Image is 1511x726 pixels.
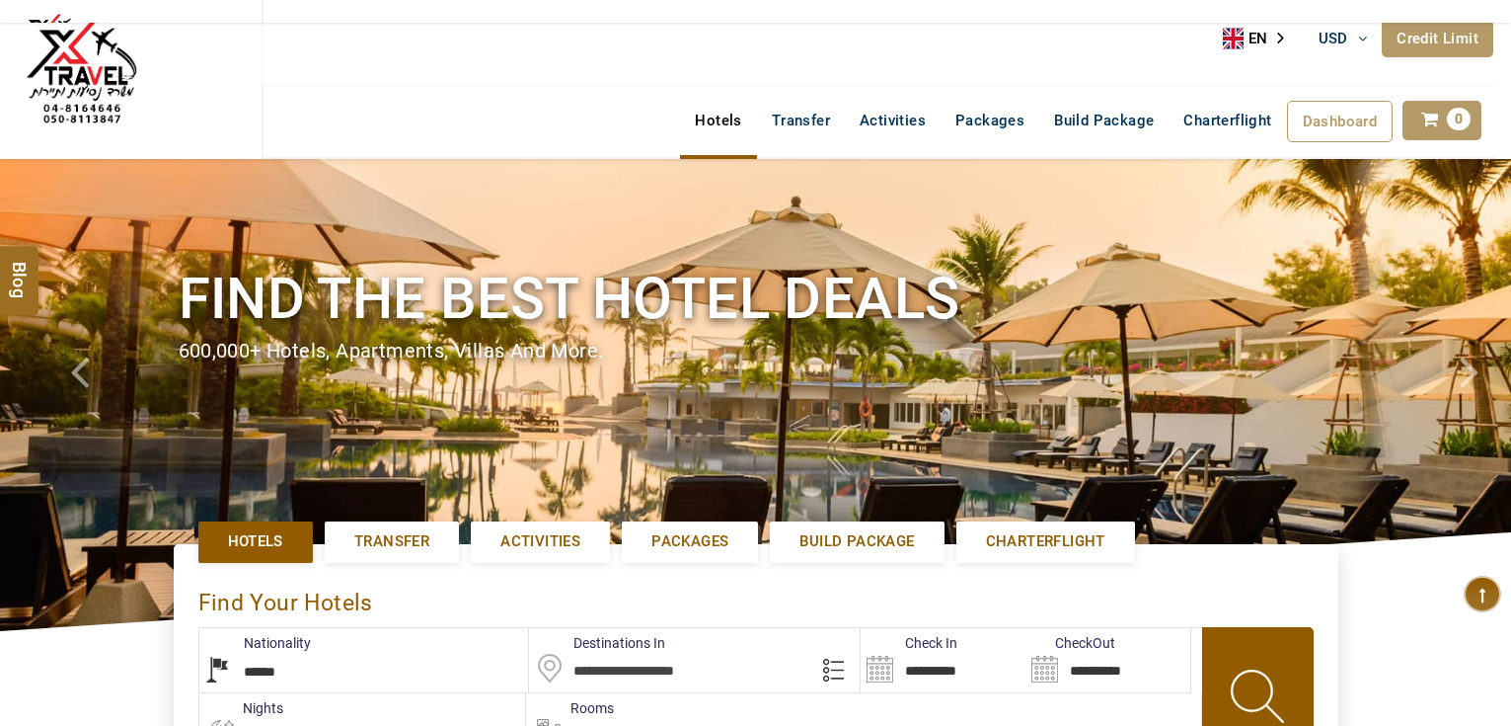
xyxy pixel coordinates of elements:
a: Transfer [757,101,845,140]
a: Hotels [680,101,756,140]
img: The Royal Line Holidays [15,9,148,142]
h1: Find the best hotel deals [179,262,1333,336]
a: Activities [845,23,941,62]
label: nights [198,698,283,718]
label: Nationality [199,633,311,653]
span: Hotels [228,531,283,552]
a: Build Package [1039,23,1169,62]
div: Find Your Hotels [198,569,1314,627]
img: The Royal Line Holidays [15,8,90,83]
label: Check In [861,633,957,653]
span: Transfer [354,531,429,552]
a: EN [1223,24,1298,53]
span: Packages [651,531,728,552]
a: Activities [471,522,610,562]
span: Dashboard [1303,113,1378,130]
span: Charterflight [986,531,1105,552]
a: Build Package [1039,101,1169,140]
a: Packages [941,23,1039,62]
a: Transfer [325,522,459,562]
span: Blog [7,261,33,278]
a: Packages [622,522,758,562]
a: Packages [941,101,1039,140]
a: Activities [845,101,941,140]
span: 0 [1447,108,1471,130]
div: 600,000+ hotels, apartments, villas and more. [179,337,1333,365]
span: Charterflight [1183,112,1271,129]
a: Hotels [680,23,756,62]
a: Build Package [770,522,944,562]
label: CheckOut [1025,633,1115,653]
a: Transfer [757,23,845,62]
input: Search [861,628,1025,692]
a: Hotels [198,522,313,562]
input: Search [1025,628,1190,692]
a: Charterflight [956,522,1135,562]
aside: Language selected: English [1223,24,1298,53]
span: USD [1319,30,1348,47]
label: Destinations In [529,633,665,653]
label: Rooms [526,698,614,718]
span: Activities [500,531,580,552]
a: 0 [1402,101,1481,140]
div: Language [1223,24,1298,53]
span: Build Package [799,531,914,552]
a: Charterflight [1169,101,1286,140]
a: Credit Limit [1382,20,1493,57]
